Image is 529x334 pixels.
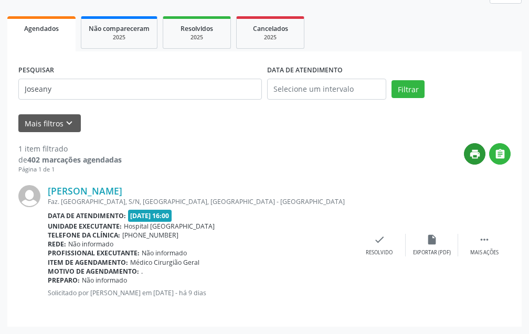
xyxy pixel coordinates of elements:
[48,258,128,267] b: Item de agendamento:
[18,114,81,133] button: Mais filtroskeyboard_arrow_down
[366,249,393,256] div: Resolvido
[18,62,54,79] label: PESQUISAR
[181,24,213,33] span: Resolvidos
[128,210,172,222] span: [DATE] 16:00
[18,154,122,165] div: de
[489,143,511,165] button: 
[48,222,122,231] b: Unidade executante:
[122,231,178,240] span: [PHONE_NUMBER]
[392,80,425,98] button: Filtrar
[48,276,80,285] b: Preparo:
[479,234,490,245] i: 
[426,234,438,245] i: insert_drive_file
[469,148,481,160] i: print
[89,24,150,33] span: Não compareceram
[48,197,353,206] div: Faz. [GEOGRAPHIC_DATA], S/N, [GEOGRAPHIC_DATA], [GEOGRAPHIC_DATA] - [GEOGRAPHIC_DATA]
[64,117,75,129] i: keyboard_arrow_down
[82,276,127,285] span: Não informado
[267,79,386,100] input: Selecione um intervalo
[48,288,353,297] p: Solicitado por [PERSON_NAME] em [DATE] - há 9 dias
[130,258,199,267] span: Médico Cirurgião Geral
[68,240,113,249] span: Não informado
[48,211,126,220] b: Data de atendimento:
[171,34,223,41] div: 2025
[18,165,122,174] div: Página 1 de 1
[48,231,120,240] b: Telefone da clínica:
[464,143,485,165] button: print
[48,185,122,197] a: [PERSON_NAME]
[470,249,499,256] div: Mais ações
[141,267,143,276] span: .
[244,34,297,41] div: 2025
[18,185,40,207] img: img
[142,249,187,257] span: Não informado
[267,62,343,79] label: DATA DE ATENDIMENTO
[253,24,288,33] span: Cancelados
[124,222,215,231] span: Hospital [GEOGRAPHIC_DATA]
[48,249,140,257] b: Profissional executante:
[494,148,506,160] i: 
[48,240,66,249] b: Rede:
[89,34,150,41] div: 2025
[18,143,122,154] div: 1 item filtrado
[18,79,262,100] input: Nome, CNS
[48,267,139,276] b: Motivo de agendamento:
[24,24,59,33] span: Agendados
[413,249,451,256] div: Exportar (PDF)
[374,234,385,245] i: check
[27,155,122,165] strong: 402 marcações agendadas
